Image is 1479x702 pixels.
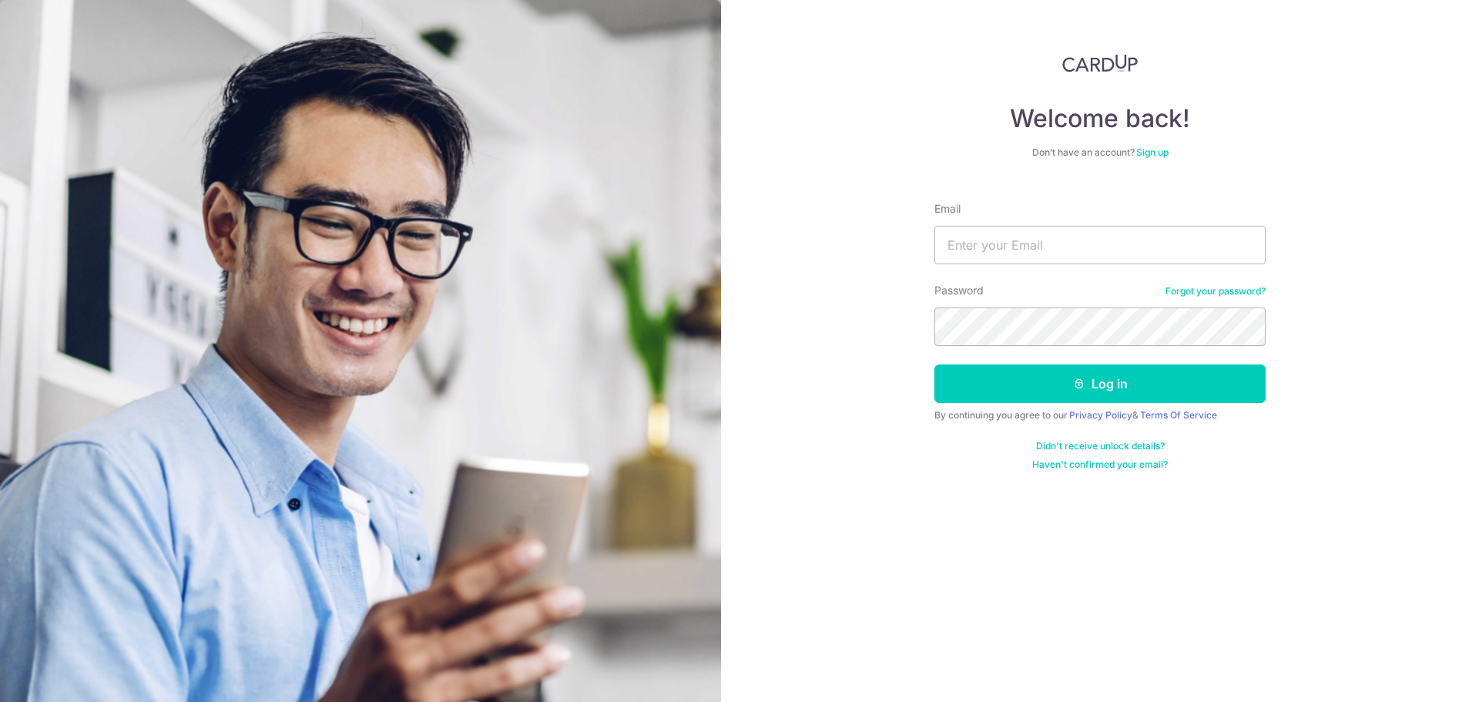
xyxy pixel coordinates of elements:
[1032,458,1168,471] a: Haven't confirmed your email?
[1165,285,1266,297] a: Forgot your password?
[1140,409,1217,421] a: Terms Of Service
[934,409,1266,422] div: By continuing you agree to our &
[934,226,1266,264] input: Enter your Email
[934,103,1266,134] h4: Welcome back!
[1062,54,1138,72] img: CardUp Logo
[1036,440,1165,452] a: Didn't receive unlock details?
[934,364,1266,403] button: Log in
[934,201,961,217] label: Email
[934,283,984,298] label: Password
[1069,409,1132,421] a: Privacy Policy
[1136,146,1169,158] a: Sign up
[934,146,1266,159] div: Don’t have an account?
